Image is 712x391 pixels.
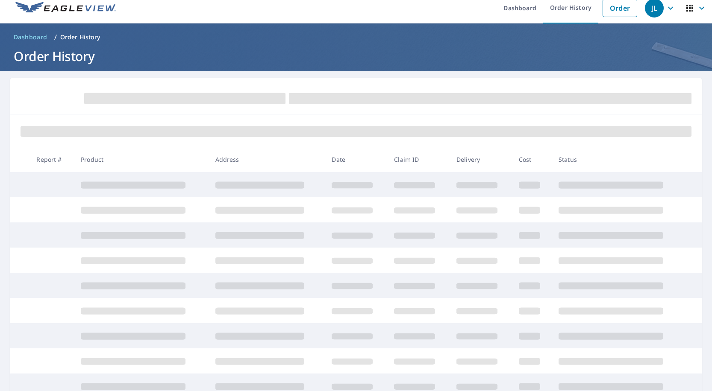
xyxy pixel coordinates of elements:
[14,33,47,41] span: Dashboard
[54,32,57,42] li: /
[512,147,552,172] th: Cost
[10,47,702,65] h1: Order History
[29,147,74,172] th: Report #
[209,147,325,172] th: Address
[325,147,387,172] th: Date
[15,2,116,15] img: EV Logo
[10,30,702,44] nav: breadcrumb
[60,33,100,41] p: Order History
[10,30,51,44] a: Dashboard
[552,147,686,172] th: Status
[387,147,450,172] th: Claim ID
[450,147,512,172] th: Delivery
[74,147,208,172] th: Product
